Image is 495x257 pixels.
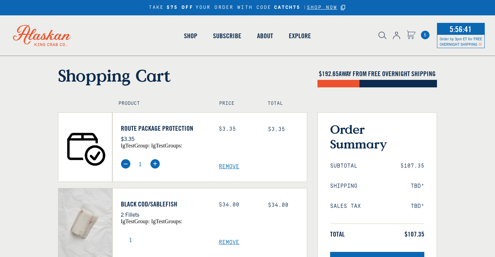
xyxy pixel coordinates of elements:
[317,70,437,78] h4: $ AWAY FROM FREE OVERNIGHT SHIPPING
[307,5,337,11] a: SHOP NOW
[330,203,361,210] span: Sales Tax
[58,113,112,182] img: Route Package Protection - $3.35
[268,101,301,106] h4: Total
[121,218,150,224] span: igTestGroup:
[405,230,424,238] span: $107.35
[479,42,482,46] span: Shipping Notice Icon
[3,15,80,56] img: Alaskan King Crab Co. logo
[322,69,339,78] span: 192.65
[219,101,253,106] h4: Price
[440,36,482,46] span: Order by 3pm ET for FREE OVERNIGHT SHIPPING
[393,32,400,39] img: account
[330,163,357,169] span: Subtotal
[167,5,193,11] strong: $75 OFF
[151,143,182,148] span: igTestGroups:
[274,5,301,11] strong: CATCH75
[379,32,386,39] img: search
[219,239,307,246] a: Remove
[149,4,346,12] div: TAKE YOUR ORDER WITH CODE |
[448,22,473,36] span: 5:56:41
[281,16,319,55] a: Explore
[121,159,130,169] img: minus
[219,202,258,208] div: $34.00
[121,124,209,132] a: Route Package Protection
[268,202,288,208] span: $34.00
[121,210,209,219] p: 2 Fillets
[421,31,429,39] span: 5
[205,16,249,55] a: Subscribe
[249,16,281,55] a: About
[330,230,345,238] span: Total
[118,101,205,106] h4: Product
[400,163,424,169] span: $107.35
[121,143,150,148] span: igTestGroup:
[176,16,205,55] a: Shop
[219,126,258,132] div: $3.35
[307,5,337,10] span: SHOP NOW
[121,200,209,208] a: Black Cod/Sablefish
[421,31,429,39] a: Cart
[219,163,307,170] a: Remove
[330,183,357,189] span: Shipping
[268,126,285,132] span: $3.35
[58,66,307,85] h1: Shopping Cart
[121,134,209,143] p: $3.35
[330,122,424,151] h3: Order Summary
[150,159,160,169] img: plus
[151,218,182,224] span: igTestGroups:
[407,30,415,40] a: Cart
